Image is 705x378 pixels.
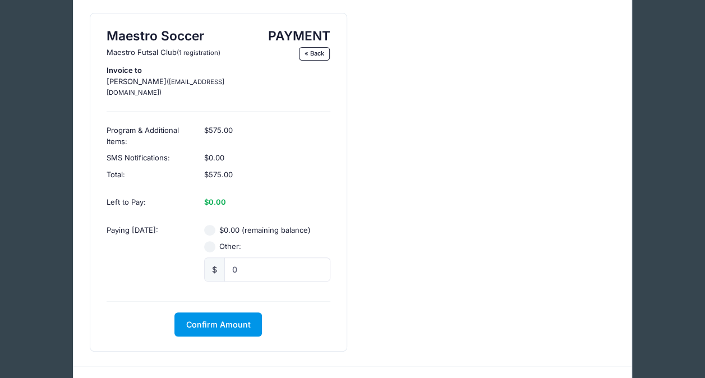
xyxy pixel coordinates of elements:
[199,117,336,150] div: $575.00
[204,257,225,282] div: $
[102,188,199,216] div: Left to Pay:
[219,241,241,252] label: Other:
[102,117,199,150] div: Program & Additional Items:
[174,312,262,336] button: Confirm Amount
[199,167,336,189] div: $575.00
[299,47,330,61] a: « Back
[107,66,142,75] strong: Invoice to
[102,216,199,290] div: Paying [DATE]:
[199,150,336,167] div: $0.00
[107,65,252,98] p: [PERSON_NAME]
[204,197,226,206] strong: $0.00
[186,320,251,329] span: Confirm Amount
[177,49,220,57] small: (1 registration)
[263,28,330,43] h1: PAYMENT
[102,167,199,189] div: Total:
[102,150,199,167] div: SMS Notifications:
[107,28,204,43] b: Maestro Soccer
[219,225,311,236] label: $0.00 (remaining balance)
[107,47,252,58] p: Maestro Futsal Club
